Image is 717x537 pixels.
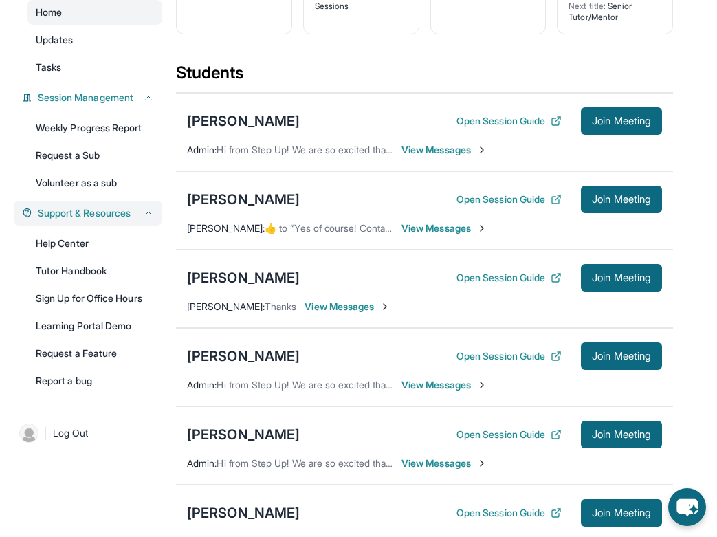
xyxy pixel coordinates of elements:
span: Session Management [38,91,133,105]
span: Admin : [187,457,217,469]
span: Thanks [265,300,296,312]
span: View Messages [305,300,390,314]
a: Updates [27,28,162,52]
a: |Log Out [14,418,162,448]
span: View Messages [401,221,487,235]
span: Support & Resources [38,206,131,220]
a: Tasks [27,55,162,80]
button: Join Meeting [581,264,662,292]
button: Join Meeting [581,421,662,448]
span: Join Meeting [592,117,651,125]
img: user-img [19,424,38,443]
span: Tasks [36,61,61,74]
a: Learning Portal Demo [27,314,162,338]
img: Chevron-Right [379,301,390,312]
div: Students [176,62,673,92]
span: View Messages [401,378,487,392]
div: [PERSON_NAME] [187,347,300,366]
button: Open Session Guide [456,271,562,285]
button: Join Meeting [581,499,662,527]
span: Join Meeting [592,509,651,517]
span: | [44,425,47,441]
button: Open Session Guide [456,114,562,128]
button: chat-button [668,488,706,526]
button: Join Meeting [581,342,662,370]
a: Help Center [27,231,162,256]
button: Open Session Guide [456,506,562,520]
a: Request a Feature [27,341,162,366]
span: Admin : [187,379,217,391]
span: Log Out [53,426,89,440]
span: View Messages [401,457,487,470]
a: Weekly Progress Report [27,116,162,140]
span: View Messages [401,143,487,157]
span: [PERSON_NAME] : [187,222,265,234]
a: Tutor Handbook [27,259,162,283]
span: Join Meeting [592,195,651,204]
button: Join Meeting [581,186,662,213]
button: Session Management [32,91,154,105]
div: [PERSON_NAME] [187,268,300,287]
img: Chevron-Right [476,223,487,234]
div: [PERSON_NAME] [187,111,300,131]
span: Join Meeting [592,430,651,439]
button: Open Session Guide [456,193,562,206]
img: Chevron-Right [476,458,487,469]
button: Open Session Guide [456,349,562,363]
div: [PERSON_NAME] [187,190,300,209]
span: Home [36,6,62,19]
span: Join Meeting [592,352,651,360]
a: Sign Up for Office Hours [27,286,162,311]
button: Open Session Guide [456,428,562,441]
button: Join Meeting [581,107,662,135]
a: Report a bug [27,369,162,393]
img: Chevron-Right [476,144,487,155]
span: Admin : [187,144,217,155]
a: Volunteer as a sub [27,171,162,195]
span: Join Meeting [592,274,651,282]
div: [PERSON_NAME] [187,425,300,444]
span: Updates [36,33,74,47]
a: Request a Sub [27,143,162,168]
button: Support & Resources [32,206,154,220]
img: Chevron-Right [476,380,487,391]
div: [PERSON_NAME] [187,503,300,523]
span: [PERSON_NAME] : [187,300,265,312]
span: Next title : [569,1,606,11]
